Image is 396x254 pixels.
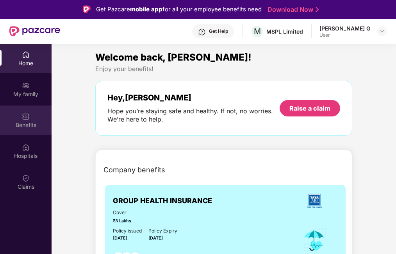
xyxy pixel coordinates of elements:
[113,218,177,224] span: ₹3 Lakhs
[113,209,177,216] span: Cover
[304,190,325,211] img: insurerLogo
[95,65,352,73] div: Enjoy your benefits!
[107,107,280,123] div: Hope you’re staying safe and healthy. If not, no worries. We’re here to help.
[113,195,212,206] span: GROUP HEALTH INSURANCE
[22,82,30,89] img: svg+xml;base64,PHN2ZyB3aWR0aD0iMjAiIGhlaWdodD0iMjAiIHZpZXdCb3g9IjAgMCAyMCAyMCIgZmlsbD0ibm9uZSIgeG...
[96,5,262,14] div: Get Pazcare for all your employee benefits need
[379,28,385,34] img: svg+xml;base64,PHN2ZyBpZD0iRHJvcGRvd24tMzJ4MzIiIHhtbG5zPSJodHRwOi8vd3d3LnczLm9yZy8yMDAwL3N2ZyIgd2...
[198,28,206,36] img: svg+xml;base64,PHN2ZyBpZD0iSGVscC0zMngzMiIgeG1sbnM9Imh0dHA6Ly93d3cudzMub3JnLzIwMDAvc3ZnIiB3aWR0aD...
[301,227,327,253] img: icon
[148,227,177,235] div: Policy Expiry
[95,52,252,63] span: Welcome back, [PERSON_NAME]!
[254,27,261,36] span: M
[22,174,30,182] img: svg+xml;base64,PHN2ZyBpZD0iQ2xhaW0iIHhtbG5zPSJodHRwOi8vd3d3LnczLm9yZy8yMDAwL3N2ZyIgd2lkdGg9IjIwIi...
[209,28,228,34] div: Get Help
[316,5,319,14] img: Stroke
[113,235,127,241] span: [DATE]
[22,143,30,151] img: svg+xml;base64,PHN2ZyBpZD0iSG9zcGl0YWxzIiB4bWxucz0iaHR0cDovL3d3dy53My5vcmcvMjAwMC9zdmciIHdpZHRoPS...
[103,165,165,175] span: Company benefits
[130,5,162,13] strong: mobile app
[22,113,30,120] img: svg+xml;base64,PHN2ZyBpZD0iQmVuZWZpdHMiIHhtbG5zPSJodHRwOi8vd3d3LnczLm9yZy8yMDAwL3N2ZyIgd2lkdGg9Ij...
[148,235,163,241] span: [DATE]
[319,32,370,38] div: User
[113,227,142,235] div: Policy issued
[9,26,60,36] img: New Pazcare Logo
[22,51,30,59] img: svg+xml;base64,PHN2ZyBpZD0iSG9tZSIgeG1sbnM9Imh0dHA6Ly93d3cudzMub3JnLzIwMDAvc3ZnIiB3aWR0aD0iMjAiIG...
[289,104,330,113] div: Raise a claim
[319,25,370,32] div: [PERSON_NAME] G
[83,5,91,13] img: Logo
[107,93,280,102] div: Hey, [PERSON_NAME]
[268,5,316,14] a: Download Now
[266,28,303,35] div: MSPL Limited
